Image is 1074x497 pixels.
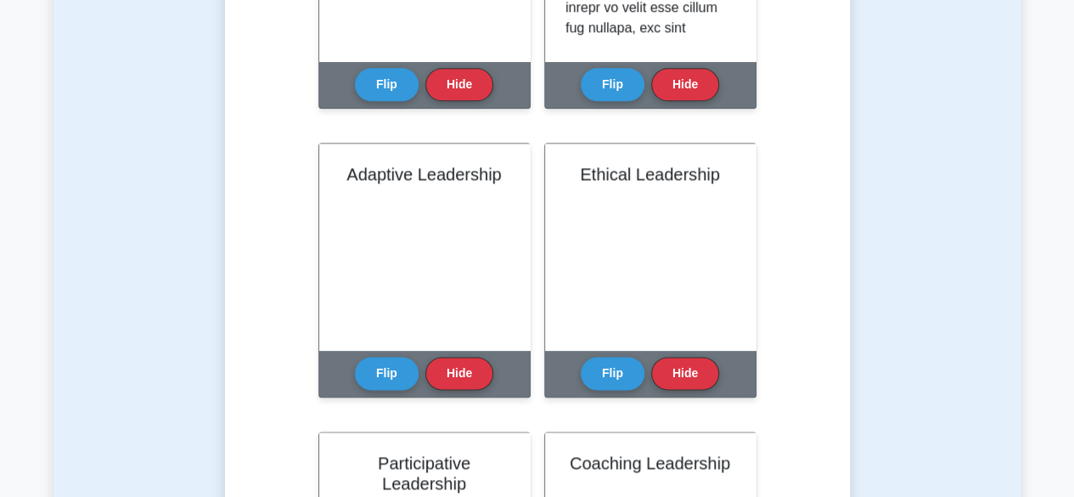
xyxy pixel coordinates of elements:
[355,68,419,101] button: Flip
[651,68,719,101] button: Hide
[425,357,493,390] button: Hide
[565,164,735,184] h2: Ethical Leadership
[565,453,735,473] h2: Coaching Leadership
[651,357,719,390] button: Hide
[425,68,493,101] button: Hide
[581,68,644,101] button: Flip
[355,357,419,390] button: Flip
[340,453,509,494] h2: Participative Leadership
[581,357,644,390] button: Flip
[340,164,509,184] h2: Adaptive Leadership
